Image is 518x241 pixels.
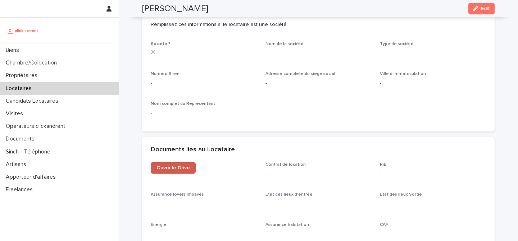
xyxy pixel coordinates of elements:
[3,186,38,193] p: Freelances
[265,72,335,76] span: Adresse complète du siège social
[468,3,495,14] button: Edit
[151,230,257,238] p: -
[151,200,257,208] p: -
[3,174,62,180] p: Apporteur d'affaires
[3,148,56,155] p: Sinch - Téléphone
[265,200,372,208] p: -
[380,230,486,238] p: -
[151,192,204,197] span: Assurance loyers impayés
[265,80,372,87] p: -
[142,4,208,14] h2: [PERSON_NAME]
[265,192,313,197] span: État des lieux d'entrée
[380,80,486,87] p: -
[151,162,196,174] a: Ouvrir le Drive
[151,146,235,154] h2: Documents liés au Locataire
[3,85,37,92] p: Locataires
[3,72,43,79] p: Propriétaires
[151,72,180,76] span: Numéro Siren
[3,98,64,104] p: Candidats Locataires
[151,80,257,87] p: -
[156,165,190,170] span: Ouvrir le Drive
[380,192,422,197] span: État des lieux Sortie
[3,123,71,130] p: Operateurs clickandrent
[6,23,41,38] img: UCB0brd3T0yccxBKYDjQ
[3,161,32,168] p: Artisans
[265,162,306,167] span: Contrat de location
[151,42,171,46] span: Société ?
[151,102,215,106] span: Nom complet du Représentant
[3,59,63,66] p: Chambre/Colocation
[380,49,486,57] p: -
[151,110,257,117] p: -
[380,72,426,76] span: Ville d'immatriculation
[151,223,167,227] span: Énergie
[3,135,40,142] p: Documents
[265,170,372,178] p: -
[265,230,372,238] p: -
[380,162,387,167] span: RiB
[380,200,486,208] p: -
[380,42,414,46] span: Type de société
[151,21,483,28] p: Remplissez ces informations si le locataire est une société
[3,110,29,117] p: Visites
[380,223,388,227] span: CAF
[265,223,309,227] span: Assurance habitation
[265,42,304,46] span: Nom de la société
[481,6,490,11] span: Edit
[3,47,25,54] p: Biens
[380,170,486,178] p: -
[265,49,372,57] p: -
